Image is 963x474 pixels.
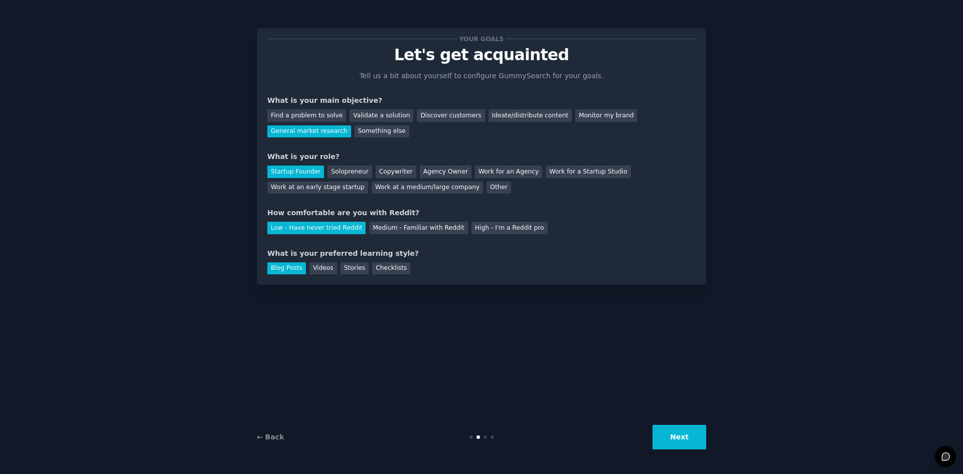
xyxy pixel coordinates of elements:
[328,166,372,178] div: Solopreneur
[457,34,506,44] span: Your goals
[420,166,471,178] div: Agency Owner
[355,71,608,81] p: Tell us a bit about yourself to configure GummySearch for your goals.
[376,166,416,178] div: Copywriter
[267,182,368,194] div: Work at an early stage startup
[417,109,485,122] div: Discover customers
[546,166,630,178] div: Work for a Startup Studio
[257,433,284,441] a: ← Back
[267,125,351,138] div: General market research
[267,109,346,122] div: Find a problem to solve
[309,262,337,275] div: Videos
[267,222,366,234] div: Low - Have never tried Reddit
[575,109,637,122] div: Monitor my brand
[489,109,572,122] div: Ideate/distribute content
[267,248,696,259] div: What is your preferred learning style?
[341,262,369,275] div: Stories
[267,208,696,218] div: How comfortable are you with Reddit?
[475,166,542,178] div: Work for an Agency
[350,109,413,122] div: Validate a solution
[267,262,306,275] div: Blog Posts
[267,95,696,106] div: What is your main objective?
[471,222,548,234] div: High - I'm a Reddit pro
[267,46,696,64] p: Let's get acquainted
[372,182,483,194] div: Work at a medium/large company
[372,262,410,275] div: Checklists
[355,125,409,138] div: Something else
[267,151,696,162] div: What is your role?
[487,182,511,194] div: Other
[369,222,467,234] div: Medium - Familiar with Reddit
[267,166,324,178] div: Startup Founder
[653,425,706,449] button: Next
